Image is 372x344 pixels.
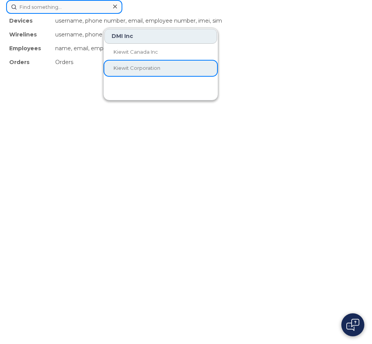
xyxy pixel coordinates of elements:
[52,28,366,41] div: username, phone number, email, employee number
[52,55,366,69] div: Orders
[104,29,217,44] div: DMI Inc
[6,28,52,41] div: Wirelines
[114,65,160,71] span: Kiewit Corporation
[346,319,359,331] img: Open chat
[104,44,217,60] a: Kiewit Canada Inc
[104,61,217,76] a: Kiewit Corporation
[6,55,52,69] div: Orders
[52,41,366,55] div: name, email, employee number
[114,49,158,55] span: Kiewit Canada Inc
[6,41,52,55] div: Employees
